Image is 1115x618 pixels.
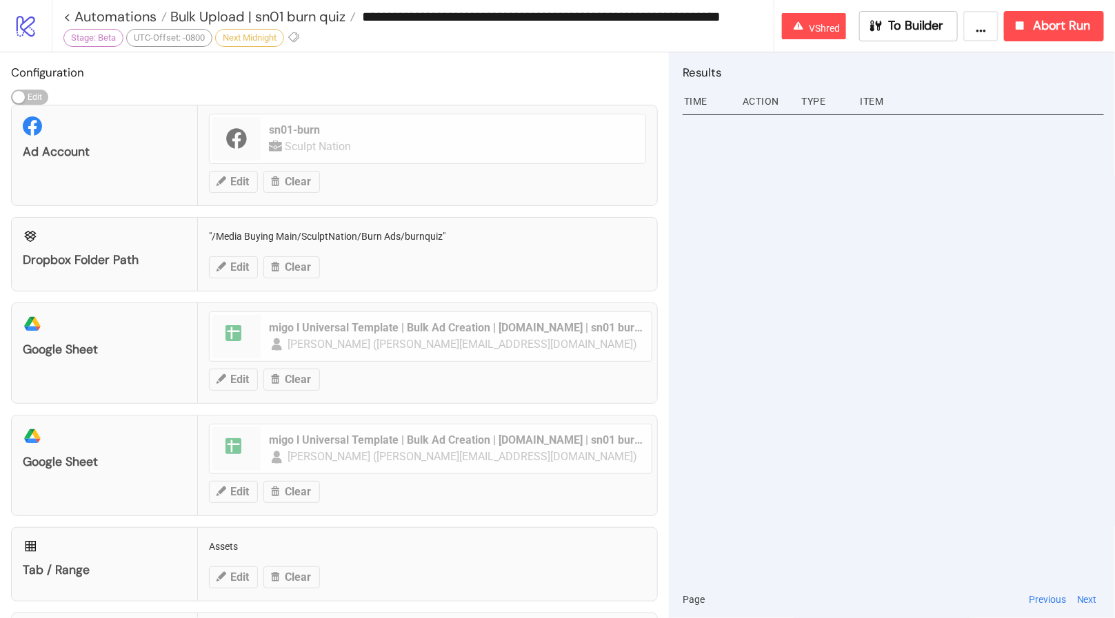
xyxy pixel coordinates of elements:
span: Page [683,592,705,607]
button: Previous [1025,592,1070,607]
span: VShred [810,23,841,34]
div: UTC-Offset: -0800 [126,29,212,47]
div: Action [741,88,790,114]
div: Stage: Beta [63,29,123,47]
h2: Configuration [11,63,658,81]
a: Bulk Upload | sn01 burn quiz [167,10,356,23]
button: ... [963,11,998,41]
h2: Results [683,63,1104,81]
div: Time [683,88,732,114]
a: < Automations [63,10,167,23]
button: To Builder [859,11,958,41]
div: Next Midnight [215,29,284,47]
div: Item [858,88,1104,114]
span: Abort Run [1033,18,1090,34]
button: Abort Run [1004,11,1104,41]
span: Bulk Upload | sn01 burn quiz [167,8,345,25]
button: Next [1073,592,1101,607]
div: Type [800,88,849,114]
span: To Builder [889,18,944,34]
